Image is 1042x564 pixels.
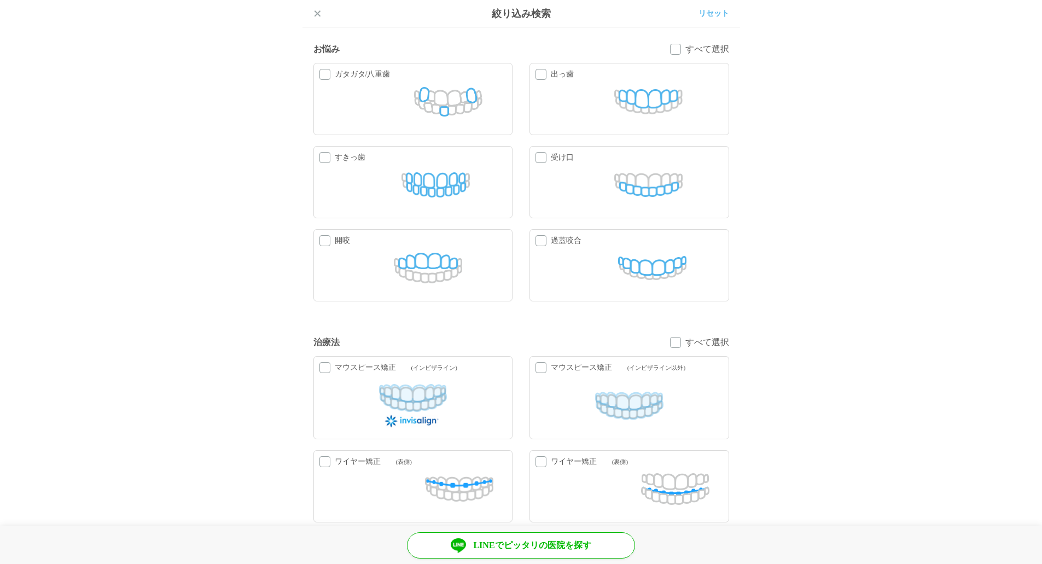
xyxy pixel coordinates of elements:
span: ( 裏側 ) [612,456,628,516]
p: お悩み [313,36,340,63]
label: マウスピース矯正 [529,356,729,439]
label: ワイヤー矯正 [529,450,729,522]
span: ( 表側 ) [396,456,412,516]
label: 過蓋咬合 [529,229,729,301]
a: LINEでピッタリの医院を探す [407,532,635,559]
label: 開咬 [313,229,513,301]
label: すべて選択 [670,36,729,63]
label: ガタガタ/八重歯 [313,63,513,135]
label: 出っ歯 [529,63,729,135]
span: ( インビザライン ) [411,362,457,373]
label: マウスピース矯正 [313,356,513,439]
label: 受け口 [529,146,729,218]
label: すきっ歯 [313,146,513,218]
span: ( インビザライン以外 ) [627,362,685,373]
label: すべて選択 [670,329,729,356]
label: ワイヤー矯正 [313,450,513,522]
p: 治療法 [313,329,340,356]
